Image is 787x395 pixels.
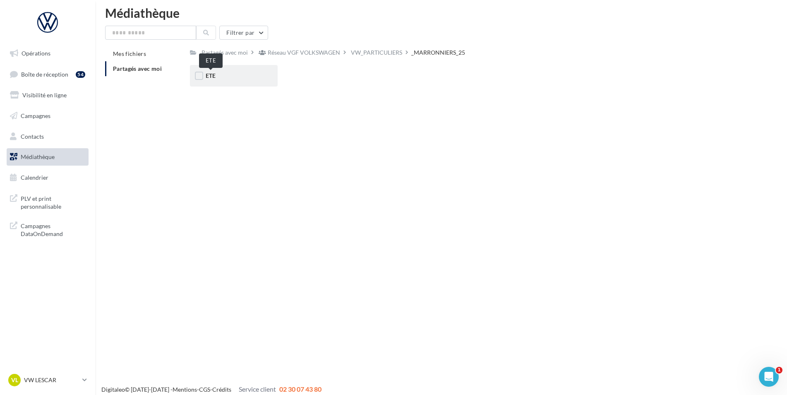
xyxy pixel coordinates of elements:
[21,174,48,181] span: Calendrier
[5,45,90,62] a: Opérations
[173,386,197,393] a: Mentions
[113,50,146,57] span: Mes fichiers
[7,372,89,388] a: VL VW LESCAR
[206,72,216,79] span: ETE
[776,367,782,373] span: 1
[212,386,231,393] a: Crédits
[351,48,402,57] div: VW_PARTICULIERS
[24,376,79,384] p: VW LESCAR
[101,386,125,393] a: Digitaleo
[21,70,68,77] span: Boîte de réception
[21,112,50,119] span: Campagnes
[21,220,85,238] span: Campagnes DataOnDemand
[76,71,85,78] div: 54
[21,193,85,211] span: PLV et print personnalisable
[268,48,340,57] div: Réseau VGF VOLKSWAGEN
[202,48,248,57] div: Partagés avec moi
[113,65,162,72] span: Partagés avec moi
[5,217,90,241] a: Campagnes DataOnDemand
[21,132,44,140] span: Contacts
[411,48,465,57] div: _MARRONNIERS_25
[22,92,67,99] span: Visibilité en ligne
[5,148,90,166] a: Médiathèque
[5,169,90,186] a: Calendrier
[11,376,18,384] span: VL
[5,107,90,125] a: Campagnes
[5,190,90,214] a: PLV et print personnalisable
[105,7,777,19] div: Médiathèque
[5,65,90,83] a: Boîte de réception54
[199,386,210,393] a: CGS
[22,50,50,57] span: Opérations
[5,87,90,104] a: Visibilité en ligne
[21,153,55,160] span: Médiathèque
[759,367,779,387] iframe: Intercom live chat
[219,26,268,40] button: Filtrer par
[279,385,322,393] span: 02 30 07 43 80
[239,385,276,393] span: Service client
[5,128,90,145] a: Contacts
[199,53,223,68] div: ETE
[101,386,322,393] span: © [DATE]-[DATE] - - -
